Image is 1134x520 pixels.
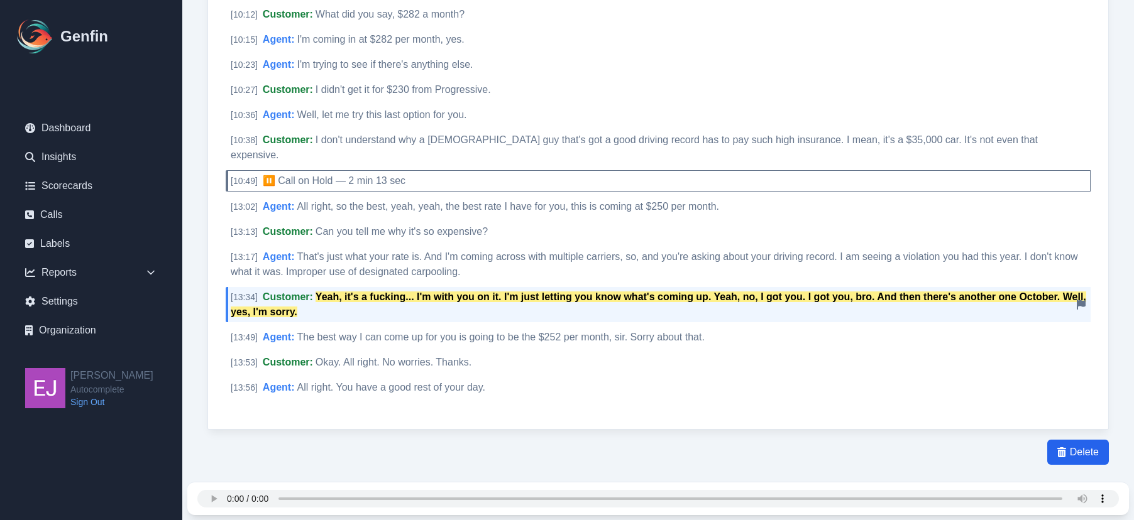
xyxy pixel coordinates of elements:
[263,291,313,302] span: Customer :
[263,382,295,393] span: Agent :
[231,332,258,342] span: [ 13:49 ]
[231,382,258,393] span: [ 13:56 ]
[316,357,471,367] span: Okay. All right. No worries. Thanks.
[15,116,167,141] a: Dashboard
[15,173,167,198] a: Scorecards
[70,383,153,396] span: Autocomplete
[263,9,313,19] span: Customer :
[15,16,55,57] img: Logo
[15,144,167,170] a: Insights
[297,34,464,45] span: I'm coming in at $282 per month, yes.
[1047,440,1109,465] button: Delete
[263,134,313,145] span: Customer :
[263,59,295,70] span: Agent :
[231,60,258,70] span: [ 10:23 ]
[297,109,466,120] span: Well, let me try this last option for you.
[231,176,258,186] span: [ 10:49 ]
[263,34,295,45] span: Agent :
[231,252,258,262] span: [ 13:17 ]
[231,110,258,120] span: [ 10:36 ]
[15,231,167,256] a: Labels
[316,9,465,19] span: What did you say, $282 a month?
[297,201,718,212] span: All right, so the best, yeah, yeah, the best rate I have for you, this is coming at $250 per month.
[231,134,1038,160] span: I don't understand why a [DEMOGRAPHIC_DATA] guy that's got a good driving record has to pay such ...
[70,396,153,408] a: Sign Out
[316,226,488,237] span: Can you tell me why it's so expensive?
[231,35,258,45] span: [ 10:15 ]
[231,9,258,19] span: [ 10:12 ]
[231,135,258,145] span: [ 10:38 ]
[297,332,704,342] span: The best way I can come up for you is going to be the $252 per month, sir. Sorry about that.
[70,368,153,383] h2: [PERSON_NAME]
[231,357,258,367] span: [ 13:53 ]
[263,201,295,212] span: Agent :
[231,292,258,302] span: [ 13:34 ]
[231,85,258,95] span: [ 10:27 ]
[197,490,1119,507] audio: Your browser does not support the audio element.
[297,382,485,393] span: All right. You have a good rest of your day.
[263,251,295,262] span: Agent :
[15,318,167,343] a: Organization
[231,202,258,212] span: [ 13:02 ]
[263,357,313,367] span: Customer :
[15,289,167,314] a: Settings
[231,291,1086,317] mark: Yeah, it's a fucking... I'm with you on it. I'm just letting you know what's coming up. Yeah, no,...
[316,84,491,95] span: I didn't get it for $230 from Progressive.
[263,109,295,120] span: Agent :
[231,227,258,237] span: [ 13:13 ]
[231,251,1078,277] span: That's just what your rate is. And I'm coming across with multiple carriers, so, and you're askin...
[263,175,405,186] span: ⏸️ Call on Hold — 2 min 13 sec
[297,59,473,70] span: I'm trying to see if there's anything else.
[25,368,65,408] img: EJ Palo
[60,26,108,46] h1: Genfin
[263,84,313,95] span: Customer :
[263,332,295,342] span: Agent :
[263,226,313,237] span: Customer :
[1070,445,1099,460] span: Delete
[15,260,167,285] div: Reports
[15,202,167,227] a: Calls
